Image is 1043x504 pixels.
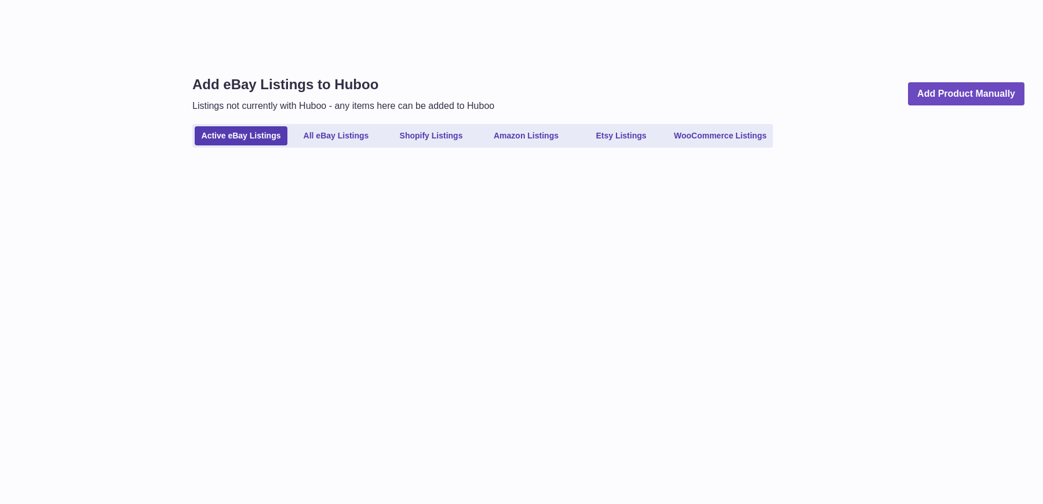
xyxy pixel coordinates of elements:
[670,126,771,145] a: WooCommerce Listings
[385,126,477,145] a: Shopify Listings
[195,126,287,145] a: Active eBay Listings
[908,82,1024,106] a: Add Product Manually
[575,126,668,145] a: Etsy Listings
[192,100,494,112] p: Listings not currently with Huboo - any items here can be added to Huboo
[480,126,572,145] a: Amazon Listings
[290,126,382,145] a: All eBay Listings
[192,75,494,94] h1: Add eBay Listings to Huboo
